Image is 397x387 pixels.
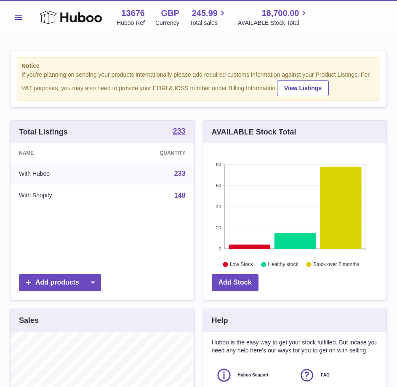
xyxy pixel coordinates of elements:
a: FAQ [299,367,374,383]
th: Name [11,143,109,163]
strong: 233 [173,127,185,135]
a: View Listings [277,80,329,96]
text: 60 [216,183,221,188]
span: Total sales [190,19,227,27]
span: 245.99 [192,8,218,19]
text: Healthy stock [268,262,298,268]
h3: Total Listings [19,127,68,137]
text: 20 [216,225,221,230]
text: 40 [216,204,221,209]
td: With Huboo [11,163,109,185]
text: 80 [216,162,221,167]
strong: GBP [161,8,179,19]
a: 245.99 Total sales [190,8,227,27]
a: 233 [174,170,186,177]
h3: Sales [19,315,39,325]
a: 148 [174,192,186,199]
span: 18,700.00 [261,8,299,19]
p: Huboo is the easy way to get your stock fulfilled. But incase you need any help here's our ways f... [212,339,378,355]
text: Low Stock [229,262,253,268]
text: Stock over 2 months [313,262,359,268]
span: FAQ [321,372,330,378]
th: Quantity [109,143,194,163]
a: Huboo Support [216,367,291,383]
a: 18,700.00 AVAILABLE Stock Total [238,8,309,27]
strong: Notice [21,62,376,70]
span: AVAILABLE Stock Total [238,19,309,27]
text: 0 [218,246,221,251]
td: With Shopify [11,185,109,207]
div: If you're planning on sending your products internationally please add required customs informati... [21,71,376,96]
a: 233 [173,127,185,137]
a: Add products [19,274,101,291]
div: Currency [155,19,179,27]
h3: AVAILABLE Stock Total [212,127,296,137]
h3: Help [212,315,228,325]
span: Huboo Support [238,372,269,378]
div: Huboo Ref [117,19,145,27]
strong: 13676 [121,8,145,19]
a: Add Stock [212,274,258,291]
